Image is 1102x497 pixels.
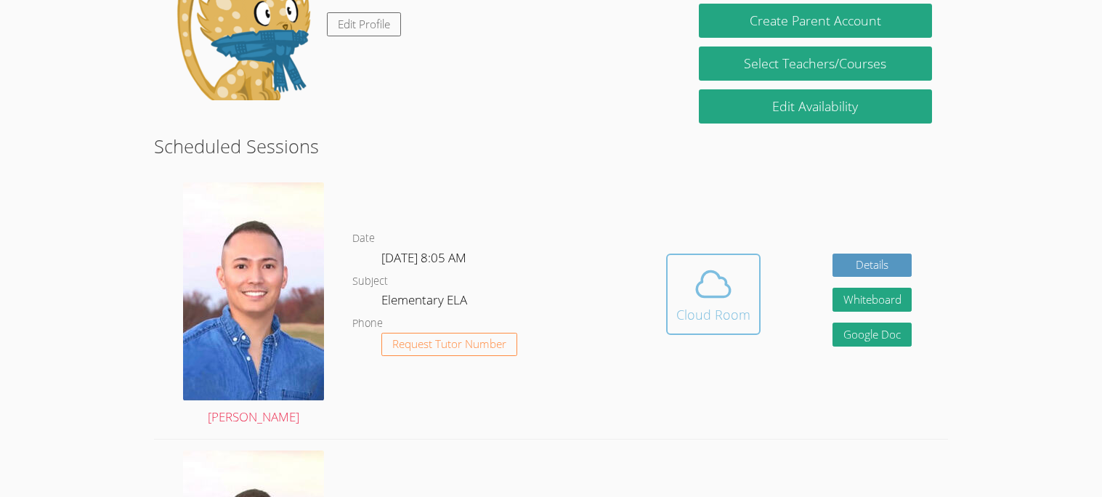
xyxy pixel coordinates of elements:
dt: Date [352,230,375,248]
button: Cloud Room [666,254,761,335]
a: Google Doc [832,323,912,347]
a: [PERSON_NAME] [183,182,324,428]
a: Edit Profile [327,12,401,36]
a: Select Teachers/Courses [699,47,931,81]
dt: Phone [352,315,383,333]
div: Cloud Room [676,304,750,325]
button: Request Tutor Number [381,333,517,357]
h2: Scheduled Sessions [154,132,947,160]
a: Details [832,254,912,278]
span: [DATE] 8:05 AM [381,249,466,266]
dd: Elementary ELA [381,290,470,315]
button: Create Parent Account [699,4,931,38]
button: Whiteboard [832,288,912,312]
a: Edit Availability [699,89,931,124]
span: Request Tutor Number [392,339,506,349]
dt: Subject [352,272,388,291]
img: avatar.png [183,182,324,400]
